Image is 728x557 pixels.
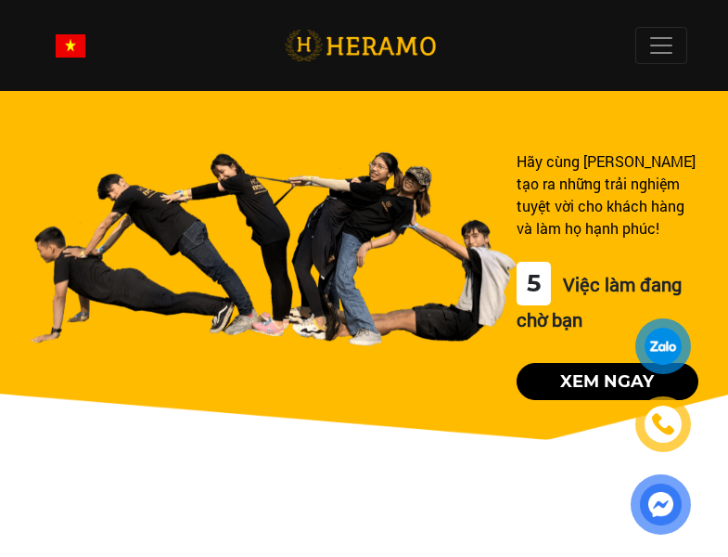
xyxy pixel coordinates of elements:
img: banner [30,150,517,346]
button: Xem ngay [517,363,698,400]
img: logo [285,27,436,65]
span: Việc làm đang chờ bạn [517,272,682,331]
img: vn-flag.png [56,34,85,58]
img: phone-icon [651,412,675,436]
div: 5 [517,262,551,305]
a: phone-icon [638,399,688,449]
div: Hãy cùng [PERSON_NAME] tạo ra những trải nghiệm tuyệt vời cho khách hàng và làm họ hạnh phúc! [517,150,698,240]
